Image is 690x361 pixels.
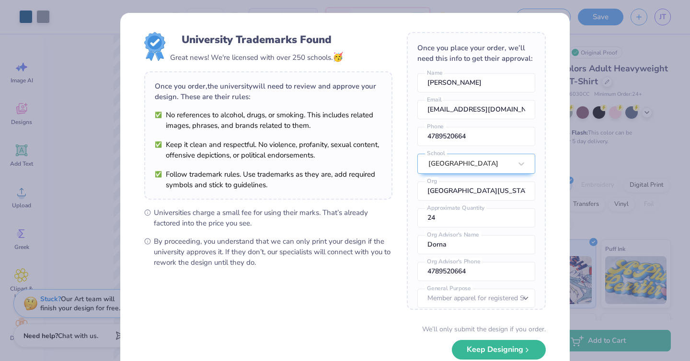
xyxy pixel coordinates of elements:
[182,32,332,47] div: University Trademarks Found
[417,127,535,146] input: Phone
[155,169,382,190] li: Follow trademark rules. Use trademarks as they are, add required symbols and stick to guidelines.
[144,32,165,61] img: License badge
[422,324,546,334] div: We’ll only submit the design if you order.
[417,43,535,64] div: Once you place your order, we’ll need this info to get their approval:
[155,81,382,102] div: Once you order, the university will need to review and approve your design. These are their rules:
[417,100,535,119] input: Email
[417,181,535,201] input: Org
[154,207,392,228] span: Universities charge a small fee for using their marks. That’s already factored into the price you...
[154,236,392,268] span: By proceeding, you understand that we can only print your design if the university approves it. I...
[452,340,546,360] button: Keep Designing
[417,73,535,92] input: Name
[417,262,535,281] input: Org Advisor's Phone
[417,235,535,254] input: Org Advisor's Name
[155,110,382,131] li: No references to alcohol, drugs, or smoking. This includes related images, phrases, and brands re...
[417,208,535,227] input: Approximate Quantity
[170,51,343,64] div: Great news! We're licensed with over 250 schools.
[155,139,382,160] li: Keep it clean and respectful. No violence, profanity, sexual content, offensive depictions, or po...
[333,51,343,63] span: 🥳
